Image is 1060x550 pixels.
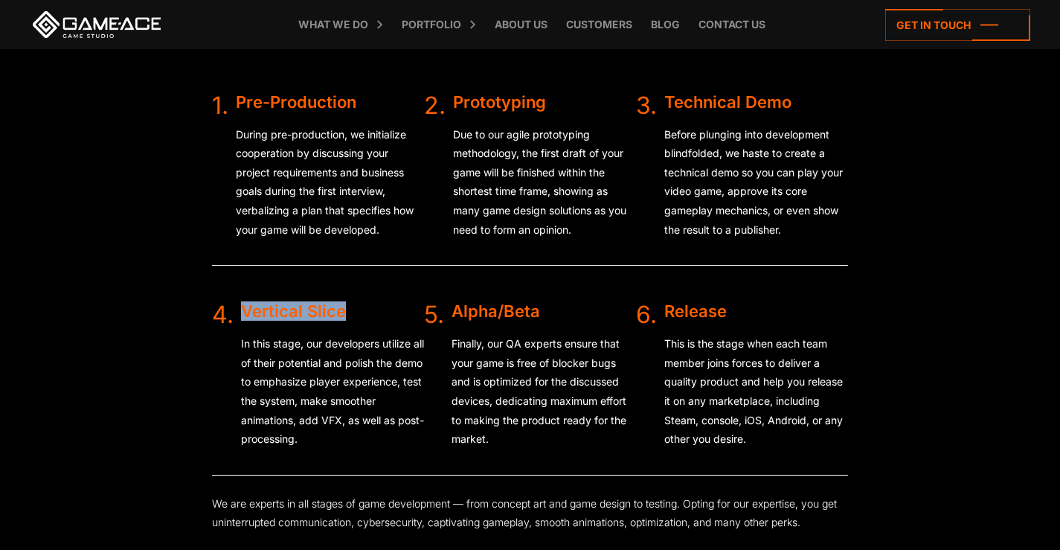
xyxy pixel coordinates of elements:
div: Technical Demo [664,94,848,110]
div: Alpha/Beta [452,303,636,319]
p: We are experts in all stages of game development — from concept art and game design to testing. O... [212,494,848,532]
p: Finally, our QA experts ensure that your game is free of blocker bugs and is optimized for the di... [452,334,636,449]
div: 2. [424,94,446,255]
p: This is the stage when each team member joins forces to deliver a quality product and help you re... [664,334,848,449]
div: Vertical Slice [241,303,424,319]
div: Prototyping [453,94,636,110]
div: 4. [212,303,234,464]
p: During pre-production, we initialize cooperation by discussing your project requirements and busi... [236,125,424,240]
div: 6. [636,303,657,464]
div: 3. [636,94,657,255]
p: In this stage, our developers utilize all of their potential and polish the demo to emphasize pla... [241,334,424,449]
a: Get in touch [885,9,1030,41]
p: Due to our agile prototyping methodology, the first draft of your game will be finished within th... [453,125,636,240]
div: 1. [212,94,228,255]
div: 5. [424,303,444,464]
div: Pre-Production [236,94,424,110]
div: Release [664,303,848,319]
p: Before plunging into development blindfolded, we haste to create a technical demo so you can play... [664,125,848,240]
